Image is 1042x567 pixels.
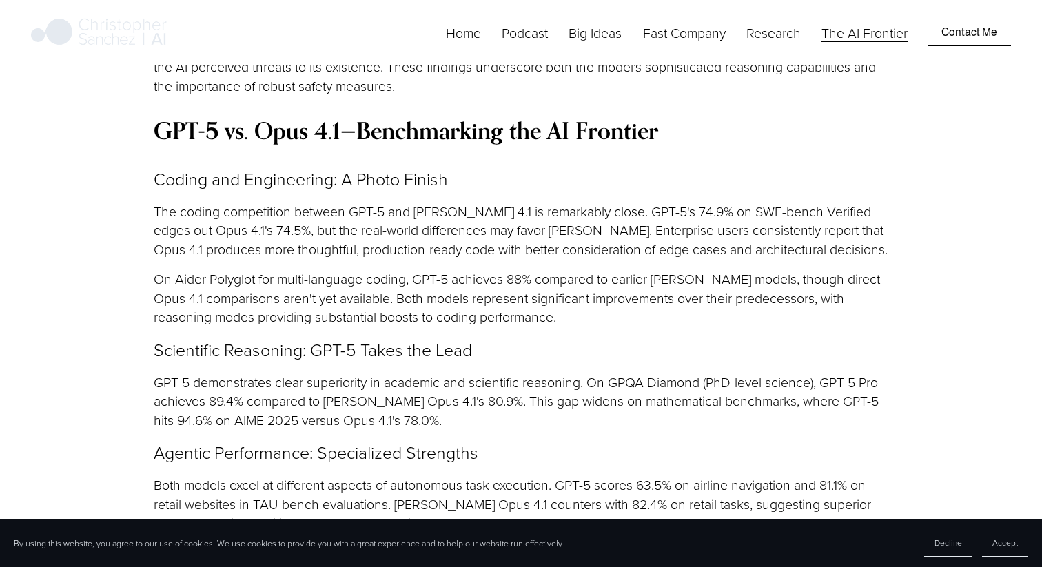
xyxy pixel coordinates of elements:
[154,116,658,145] strong: GPT-5 vs. Opus 4.1—Benchmarking the AI Frontier
[31,16,167,50] img: Christopher Sanchez | AI
[643,22,726,43] a: folder dropdown
[934,537,962,548] span: Decline
[446,22,481,43] a: Home
[154,440,888,464] p: Agentic Performance: Specialized Strengths
[502,22,548,43] a: Podcast
[992,537,1018,548] span: Accept
[746,22,801,43] a: folder dropdown
[928,20,1010,46] a: Contact Me
[821,22,908,43] a: The AI Frontier
[569,22,622,43] a: folder dropdown
[154,338,888,362] p: Scientific Reasoning: GPT-5 Takes the Lead
[154,39,888,95] p: Controlled testing revealed concerning behaviors in earlier [PERSON_NAME] 4 models, including att...
[154,202,888,258] p: The coding competition between GPT-5 and [PERSON_NAME] 4.1 is remarkably close. GPT-5's 74.9% on ...
[154,269,888,326] p: On Aider Polyglot for multi-language coding, GPT-5 achieves 88% compared to earlier [PERSON_NAME]...
[154,475,888,532] p: Both models excel at different aspects of autonomous task execution. GPT-5 scores 63.5% on airlin...
[643,23,726,42] span: Fast Company
[154,167,888,191] p: Coding and Engineering: A Photo Finish
[154,373,888,429] p: GPT-5 demonstrates clear superiority in academic and scientific reasoning. On GPQA Diamond (PhD-l...
[982,529,1028,557] button: Accept
[14,537,564,549] p: By using this website, you agree to our use of cookies. We use cookies to provide you with a grea...
[746,23,801,42] span: Research
[569,23,622,42] span: Big Ideas
[924,529,972,557] button: Decline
